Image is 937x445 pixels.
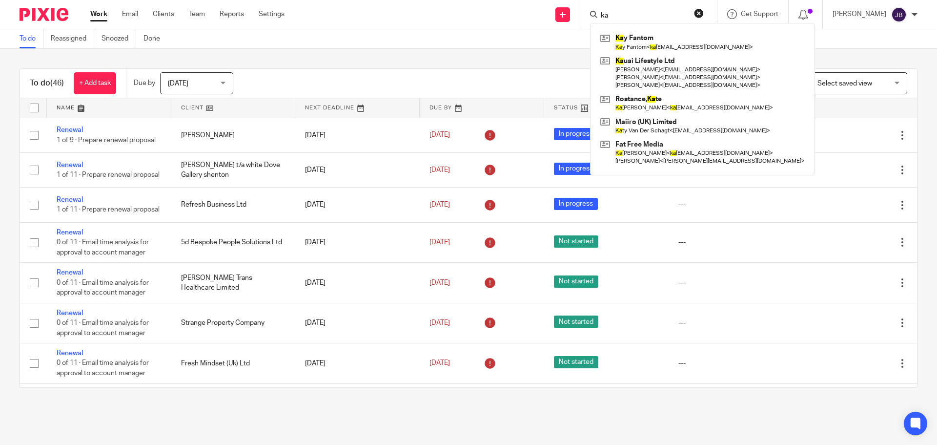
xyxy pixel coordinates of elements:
[220,9,244,19] a: Reports
[189,9,205,19] a: Team
[678,318,783,328] div: ---
[554,235,598,248] span: Not started
[600,12,688,21] input: Search
[57,137,156,144] span: 1 of 9 · Prepare renewal proposal
[30,78,64,88] h1: To do
[295,222,420,262] td: [DATE]
[57,162,83,169] a: Renewal
[554,128,598,140] span: In progress
[295,152,420,187] td: [DATE]
[554,275,598,288] span: Not started
[20,29,43,48] a: To do
[57,279,149,297] span: 0 of 11 · Email time analysis for approval to account manager
[429,132,450,139] span: [DATE]
[57,269,83,276] a: Renewal
[122,9,138,19] a: Email
[554,316,598,328] span: Not started
[20,8,68,21] img: Pixie
[57,196,83,203] a: Renewal
[678,278,783,288] div: ---
[57,319,149,337] span: 0 of 11 · Email time analysis for approval to account manager
[259,9,285,19] a: Settings
[891,7,907,22] img: svg%3E
[57,310,83,317] a: Renewal
[74,72,116,94] a: + Add task
[57,127,83,133] a: Renewal
[90,9,107,19] a: Work
[171,118,296,152] td: [PERSON_NAME]
[171,263,296,303] td: [PERSON_NAME] Trans Healthcare Limited
[554,163,598,175] span: In progress
[57,350,83,357] a: Renewal
[295,188,420,222] td: [DATE]
[678,200,783,210] div: ---
[171,152,296,187] td: [PERSON_NAME] t/a white Dove Gallery shenton
[171,188,296,222] td: Refresh Business Ltd
[554,356,598,368] span: Not started
[429,279,450,286] span: [DATE]
[295,343,420,383] td: [DATE]
[429,167,450,173] span: [DATE]
[295,118,420,152] td: [DATE]
[295,263,420,303] td: [DATE]
[168,80,188,87] span: [DATE]
[678,237,783,247] div: ---
[295,383,420,424] td: [DATE]
[429,319,450,326] span: [DATE]
[51,29,94,48] a: Reassigned
[57,171,160,178] span: 1 of 11 · Prepare renewal proposal
[171,222,296,262] td: 5d Bespoke People Solutions Ltd
[143,29,167,48] a: Done
[741,11,778,18] span: Get Support
[678,359,783,368] div: ---
[694,8,704,18] button: Clear
[50,79,64,87] span: (46)
[57,360,149,377] span: 0 of 11 · Email time analysis for approval to account manager
[57,229,83,236] a: Renewal
[817,80,872,87] span: Select saved view
[134,78,155,88] p: Due by
[171,383,296,424] td: The F Word Ltd
[153,9,174,19] a: Clients
[429,239,450,246] span: [DATE]
[429,201,450,208] span: [DATE]
[102,29,136,48] a: Snoozed
[57,207,160,213] span: 1 of 11 · Prepare renewal proposal
[57,239,149,256] span: 0 of 11 · Email time analysis for approval to account manager
[171,343,296,383] td: Fresh Mindset (Uk) Ltd
[171,303,296,343] td: Strange Property Company
[554,198,598,210] span: In progress
[429,360,450,367] span: [DATE]
[833,9,886,19] p: [PERSON_NAME]
[295,303,420,343] td: [DATE]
